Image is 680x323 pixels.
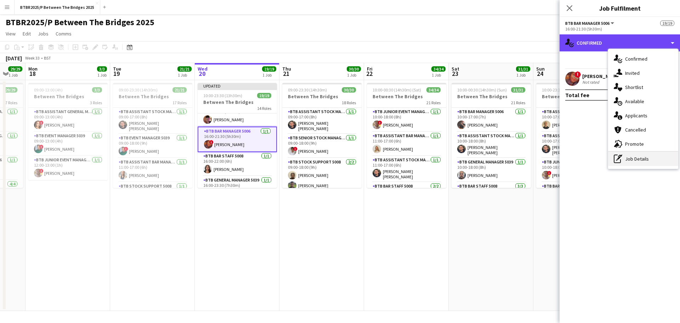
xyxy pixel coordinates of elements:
[197,69,208,78] span: 20
[90,100,102,105] span: 3 Roles
[28,156,108,180] app-card-role: BTB Junior Event Manager 50391/112:00-13:00 (1h)![PERSON_NAME]
[257,93,271,98] span: 19/19
[28,66,38,72] span: Mon
[172,87,187,93] span: 21/21
[113,66,121,72] span: Tue
[535,69,545,78] span: 24
[113,108,192,134] app-card-role: BTB Assistant Stock Manager 50061/109:00-17:00 (8h)[PERSON_NAME] [PERSON_NAME]
[39,121,44,125] span: !
[288,87,327,93] span: 09:00-23:30 (14h30m)
[367,83,446,188] app-job-card: 10:00-00:30 (14h30m) (Sat)34/34Between The Bridges21 RolesBTB Junior Event Manager 50391/110:00-1...
[281,69,291,78] span: 21
[6,55,22,62] div: [DATE]
[516,66,530,72] span: 31/31
[608,108,678,123] div: Applicants
[28,83,108,180] div: 09:00-13:00 (4h)3/3Between The Bridges3 RolesBTB Assistant General Manager 50061/109:00-13:00 (4h...
[426,100,441,105] span: 21 Roles
[282,93,362,100] h3: Between The Bridges
[20,29,34,38] a: Edit
[511,87,525,93] span: 31/31
[97,66,107,72] span: 3/3
[282,83,362,188] app-job-card: 09:00-23:30 (14h30m)30/30Between The Bridges18 RolesBTB Assistant Stock Manager 50061/109:00-17:0...
[457,87,507,93] span: 10:00-00:30 (14h30m) (Sun)
[203,93,242,98] span: 10:00-23:30 (13h30m)
[608,137,678,151] div: Promote
[92,87,102,93] span: 3/3
[432,72,445,78] div: 1 Job
[536,93,616,100] h3: Between The Bridges
[262,72,276,78] div: 1 Job
[536,66,545,72] span: Sun
[452,158,531,182] app-card-role: BTB General Manager 50391/110:00-18:00 (8h)[PERSON_NAME]
[198,83,277,188] div: Updated10:00-23:30 (13h30m)19/19Between The Bridges14 RolesBTB Bar Staff 50081/114:00-23:30 (9h30...
[547,171,551,175] span: !
[608,80,678,94] div: Shortlist
[177,66,192,72] span: 21/21
[35,29,51,38] a: Jobs
[6,30,16,37] span: View
[342,100,356,105] span: 18 Roles
[608,66,678,80] div: Invited
[367,182,446,217] app-card-role: BTB Bar Staff 50082/2
[452,132,531,158] app-card-role: BTB Assistant Stock Manager 50061/110:00-18:00 (8h)[PERSON_NAME] [PERSON_NAME]
[608,123,678,137] div: Cancelled
[34,87,63,93] span: 09:00-13:00 (4h)
[97,72,107,78] div: 1 Job
[119,87,158,93] span: 09:00-23:30 (14h30m)
[560,34,680,51] div: Confirmed
[452,83,531,188] app-job-card: 10:00-00:30 (14h30m) (Sun)31/31Between The Bridges21 RolesBTB Bar Manager 50061/110:00-17:00 (7h)...
[608,52,678,66] div: Confirmed
[367,66,373,72] span: Fri
[178,72,191,78] div: 1 Job
[8,66,22,72] span: 29/29
[511,100,525,105] span: 21 Roles
[3,29,18,38] a: View
[262,66,276,72] span: 19/19
[3,87,17,93] span: 29/29
[536,108,616,132] app-card-role: BTB Assistant Bar Manager 50061/110:00-17:00 (7h)[PERSON_NAME]
[560,4,680,13] h3: Job Fulfilment
[431,66,446,72] span: 34/34
[582,73,620,79] div: [PERSON_NAME]
[367,93,446,100] h3: Between The Bridges
[347,66,361,72] span: 30/30
[426,87,441,93] span: 34/34
[608,152,678,166] div: Job Details
[198,127,277,152] app-card-role: BTB Bar Manager 50061/116:00-21:30 (5h30m)![PERSON_NAME]
[373,87,421,93] span: 10:00-00:30 (14h30m) (Sat)
[366,69,373,78] span: 22
[44,55,51,61] div: BST
[209,140,214,144] span: !
[536,83,616,188] app-job-card: 10:00-23:30 (13h30m)29/29Between The Bridges19 RolesBTB Assistant Bar Manager 50061/110:00-17:00 ...
[574,71,581,78] span: !
[39,145,44,149] span: !
[565,26,674,32] div: 16:00-21:30 (5h30m)
[582,79,601,85] div: Not rated
[565,21,610,26] span: BTB Bar Manager 5006
[113,83,192,188] div: 09:00-23:30 (14h30m)21/21Between The Bridges17 RolesBTB Assistant Stock Manager 50061/109:00-17:0...
[23,55,41,61] span: Week 33
[124,147,128,151] span: !
[56,30,72,37] span: Comms
[27,69,38,78] span: 18
[15,0,100,14] button: BTBR2025/P Between The Bridges 2025
[367,156,446,182] app-card-role: BTB Assistant Stock Manager 50061/111:00-17:00 (6h)[PERSON_NAME] [PERSON_NAME]
[347,72,361,78] div: 1 Job
[198,176,277,200] app-card-role: BTB General Manager 50391/116:00-23:30 (7h30m)
[198,83,277,89] div: Updated
[23,30,31,37] span: Edit
[113,134,192,158] app-card-role: BTB Event Manager 50391/109:00-18:00 (9h)![PERSON_NAME]
[282,66,291,72] span: Thu
[3,100,17,105] span: 17 Roles
[452,93,531,100] h3: Between The Bridges
[342,87,356,93] span: 30/30
[452,108,531,132] app-card-role: BTB Bar Manager 50061/110:00-17:00 (7h)[PERSON_NAME]
[452,182,531,227] app-card-role: BTB Bar Staff 50083/3
[38,30,49,37] span: Jobs
[367,108,446,132] app-card-role: BTB Junior Event Manager 50391/110:00-18:00 (8h)![PERSON_NAME]
[565,21,615,26] button: BTB Bar Manager 5006
[282,158,362,193] app-card-role: BTB Stock support 50082/209:00-18:00 (9h)[PERSON_NAME][PERSON_NAME]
